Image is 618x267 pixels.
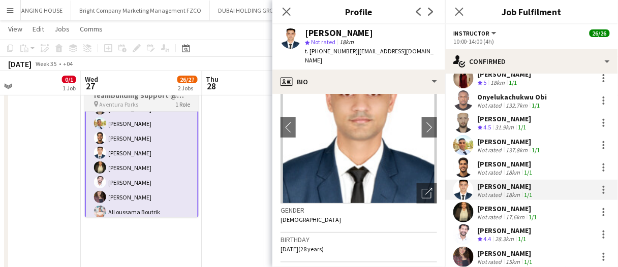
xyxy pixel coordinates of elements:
[62,76,76,83] span: 0/1
[529,213,537,221] app-skills-label: 1/1
[281,206,437,215] h3: Gender
[85,67,199,217] app-job-card: 10:00-14:00 (4h)26/26CASTING 2025 TEAM: Teambuilding Support @ Aventura Parks Aventura Parks1 Rol...
[504,146,530,154] div: 137.8km
[80,24,103,34] span: Comms
[509,79,517,86] app-skills-label: 1/1
[504,258,522,265] div: 15km
[478,204,539,213] div: [PERSON_NAME]
[305,28,373,38] div: [PERSON_NAME]
[518,235,527,243] app-skills-label: 1/1
[478,169,504,176] div: Not rated
[85,75,98,84] span: Wed
[478,182,535,191] div: [PERSON_NAME]
[504,169,522,176] div: 18km
[272,5,445,18] h3: Profile
[34,60,59,68] span: Week 35
[8,24,22,34] span: View
[417,183,437,204] div: Open photos pop-in
[445,49,618,74] div: Confirmed
[28,22,48,36] a: Edit
[478,249,535,258] div: [PERSON_NAME]
[493,123,516,132] div: 31.9km
[478,146,504,154] div: Not rated
[493,235,516,244] div: 28.3km
[71,1,210,20] button: Bright Company Marketing Management FZCO
[504,191,522,198] div: 18km
[272,70,445,94] div: Bio
[478,92,547,102] div: Onyelukachukwu Obi
[206,75,219,84] span: Thu
[4,22,26,36] a: View
[478,226,532,235] div: [PERSON_NAME]
[50,22,74,36] a: Jobs
[63,60,73,68] div: +04
[337,38,356,46] span: 18km
[504,213,527,221] div: 17.6km
[524,169,533,176] app-skills-label: 1/1
[453,29,490,37] span: Instructor
[63,84,76,92] div: 1 Job
[478,191,504,198] div: Not rated
[176,101,191,108] span: 1 Role
[178,84,197,92] div: 2 Jobs
[518,123,527,131] app-skills-label: 1/1
[504,102,530,109] div: 132.7km
[281,216,341,223] span: [DEMOGRAPHIC_DATA]
[484,79,487,86] span: 5
[205,80,219,92] span: 28
[484,123,491,131] span: 4.5
[311,38,335,46] span: Not rated
[281,51,437,204] img: Crew avatar or photo
[453,38,610,45] div: 10:00-14:00 (4h)
[8,59,32,69] div: [DATE]
[54,24,70,34] span: Jobs
[281,235,437,244] h3: Birthday
[524,191,533,198] app-skills-label: 1/1
[453,29,498,37] button: Instructor
[177,76,198,83] span: 26/27
[524,258,533,265] app-skills-label: 1/1
[478,258,504,265] div: Not rated
[478,102,504,109] div: Not rated
[33,24,44,34] span: Edit
[478,137,542,146] div: [PERSON_NAME]
[532,146,540,154] app-skills-label: 1/1
[445,5,618,18] h3: Job Fulfilment
[532,102,540,109] app-skills-label: 1/1
[100,101,139,108] span: Aventura Parks
[478,114,532,123] div: [PERSON_NAME]
[305,47,434,64] span: | [EMAIL_ADDRESS][DOMAIN_NAME]
[76,22,107,36] a: Comms
[590,29,610,37] span: 26/26
[484,235,491,243] span: 4.4
[305,47,358,55] span: t. [PHONE_NUMBER]
[83,80,98,92] span: 27
[281,245,324,253] span: [DATE] (28 years)
[489,79,507,87] div: 18km
[478,213,504,221] div: Not rated
[478,70,532,79] div: [PERSON_NAME]
[478,159,535,169] div: [PERSON_NAME]
[210,1,308,20] button: DUBAI HOLDING GROUP - DHRE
